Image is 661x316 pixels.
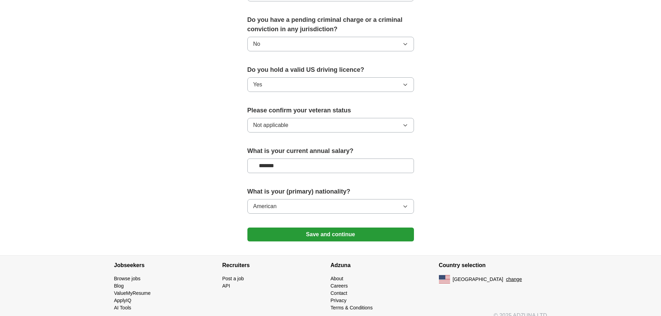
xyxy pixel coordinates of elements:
button: No [247,37,414,51]
span: No [253,40,260,48]
span: [GEOGRAPHIC_DATA] [453,276,503,283]
button: Yes [247,77,414,92]
a: Blog [114,283,124,289]
label: Do you hold a valid US driving licence? [247,65,414,75]
span: American [253,202,277,211]
h4: Country selection [439,256,547,275]
button: Save and continue [247,228,414,241]
button: change [506,276,522,283]
span: Yes [253,80,262,89]
label: Do you have a pending criminal charge or a criminal conviction in any jurisdiction? [247,15,414,34]
a: Post a job [222,276,244,281]
a: Browse jobs [114,276,141,281]
label: Please confirm your veteran status [247,106,414,115]
a: Terms & Conditions [331,305,373,310]
a: Privacy [331,298,347,303]
button: Not applicable [247,118,414,133]
img: US flag [439,275,450,283]
a: About [331,276,344,281]
a: ValueMyResume [114,290,151,296]
a: Careers [331,283,348,289]
label: What is your current annual salary? [247,146,414,156]
a: Contact [331,290,347,296]
a: API [222,283,230,289]
span: Not applicable [253,121,288,129]
a: ApplyIQ [114,298,132,303]
label: What is your (primary) nationality? [247,187,414,196]
a: AI Tools [114,305,132,310]
button: American [247,199,414,214]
